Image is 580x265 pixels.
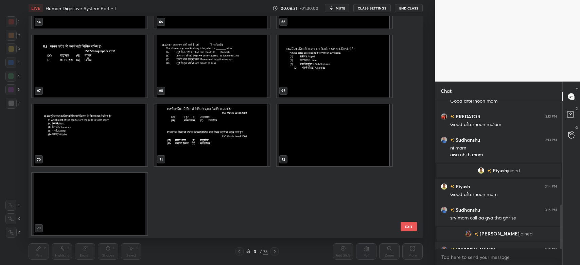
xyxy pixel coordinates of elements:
[29,4,43,12] div: LIVE
[450,208,454,212] img: no-rating-badge.077c3623.svg
[454,206,480,213] h6: Sudhanshu
[545,184,557,189] div: 3:14 PM
[450,248,454,252] img: no-rating-badge.077c3623.svg
[576,87,578,92] p: T
[6,30,20,41] div: 2
[576,106,578,111] p: D
[450,145,557,152] div: ni mam
[32,173,147,235] img: 1759571059VZ3HT5.pdf
[395,4,423,12] button: End Class
[32,35,147,98] img: 1759571059VZ3HT5.pdf
[454,183,470,190] h6: Piyush
[435,82,457,100] p: Chat
[252,249,259,253] div: 3
[575,125,578,130] p: G
[277,35,392,98] img: 1759571059VZ3HT5.pdf
[450,215,557,222] div: sry mam call aa gya tha ghr se
[474,232,478,236] img: no-rating-badge.077c3623.svg
[154,104,270,166] img: 1759571059VZ3HT5.pdf
[450,185,454,189] img: no-rating-badge.077c3623.svg
[5,200,20,211] div: C
[325,4,349,12] button: mute
[353,4,391,12] button: CLASS SETTINGS
[6,16,19,27] div: 1
[450,121,557,128] div: Good afternoon ma'am
[5,57,20,68] div: 4
[32,104,147,166] img: 1759571059VZ3HT5.pdf
[545,208,557,212] div: 3:15 PM
[5,84,20,95] div: 6
[545,114,557,119] div: 3:13 PM
[450,152,557,158] div: aisa nhi h mam
[450,98,557,105] div: Good afternoon mam
[260,249,262,253] div: /
[493,168,507,173] span: Piyush
[507,168,520,173] span: joined
[454,113,480,120] h6: PREDATOR
[401,222,417,231] button: EXIT
[5,213,20,224] div: X
[454,136,480,143] h6: Sudhanshu
[520,231,533,236] span: joined
[154,35,270,98] img: 1759571059VZ3HT5.pdf
[263,248,268,254] div: 73
[29,16,411,238] div: grid
[450,115,454,119] img: no-rating-badge.077c3623.svg
[545,248,557,252] div: 3:15 PM
[6,43,20,54] div: 3
[441,207,447,213] img: 2310f26a01f1451db1737067555323cb.jpg
[441,113,447,120] img: 7870c15415b94dc786c4b9c97e7b1231.jpg
[478,167,485,174] img: 6499c9f0efa54173aa28340051e62cb0.jpg
[450,191,557,198] div: Good afternoon mam
[545,138,557,142] div: 3:13 PM
[6,98,20,109] div: 7
[336,6,345,11] span: mute
[435,100,562,249] div: grid
[6,227,20,238] div: Z
[46,5,116,12] h4: Human Digestive System Part - I
[277,104,392,166] img: 1759571059VZ3HT5.pdf
[487,169,491,173] img: no-rating-badge.077c3623.svg
[450,138,454,142] img: no-rating-badge.077c3623.svg
[465,230,472,237] img: 4706de7d6487492781807ac9d58357aa.jpg
[480,231,520,236] span: [PERSON_NAME]
[454,246,495,253] h6: [PERSON_NAME]
[441,137,447,143] img: 2310f26a01f1451db1737067555323cb.jpg
[5,71,20,82] div: 5
[441,183,447,190] img: 6499c9f0efa54173aa28340051e62cb0.jpg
